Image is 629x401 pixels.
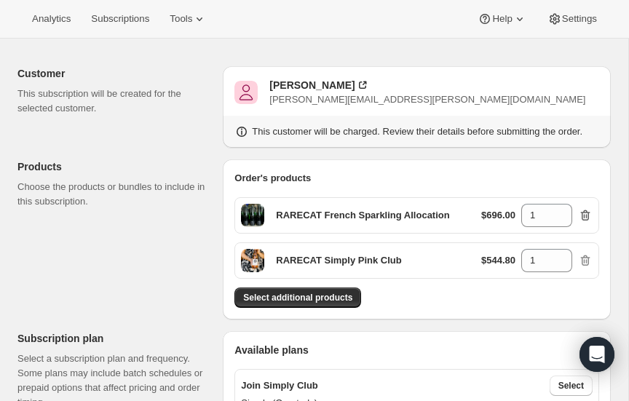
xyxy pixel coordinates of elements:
span: Jennifer Curry [234,81,258,104]
p: Join Simply Club [241,378,317,393]
span: Select additional products [243,292,352,303]
span: Select [558,380,584,392]
p: RARECAT Simply Pink Club [276,253,401,268]
p: Products [17,159,211,174]
div: [PERSON_NAME] [269,78,355,92]
span: Subscriptions [91,13,149,25]
p: Subscription plan [17,331,211,346]
p: This customer will be charged. Review their details before submitting the order. [252,124,582,139]
span: [PERSON_NAME][EMAIL_ADDRESS][PERSON_NAME][DOMAIN_NAME] [269,94,585,105]
button: Tools [161,9,215,29]
p: Choose the products or bundles to include in this subscription. [17,180,211,209]
p: RARECAT French Sparkling Allocation [276,208,449,223]
span: Order's products [234,172,311,183]
span: Analytics [32,13,71,25]
button: Select additional products [234,287,361,308]
button: Settings [539,9,606,29]
button: Help [469,9,535,29]
span: Default Title [241,204,264,227]
span: Available plans [234,343,308,357]
button: Subscriptions [82,9,158,29]
button: Analytics [23,9,79,29]
span: Tools [170,13,192,25]
span: Settings [562,13,597,25]
div: Open Intercom Messenger [579,337,614,372]
button: Select [550,376,593,396]
p: This subscription will be created for the selected customer. [17,87,211,116]
p: Customer [17,66,211,81]
span: Help [492,13,512,25]
span: Default Title [241,249,264,272]
p: $544.80 [481,253,515,268]
p: $696.00 [481,208,515,223]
